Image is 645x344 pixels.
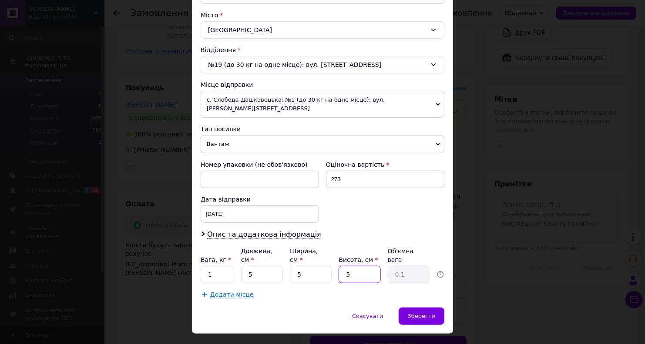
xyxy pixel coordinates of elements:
div: Номер упаковки (не обов'язково) [201,160,319,169]
label: Довжина, см [241,248,272,263]
label: Висота, см [339,256,378,263]
span: с. Слобода-Дашковецька: №1 (до 30 кг на одне місце): вул. [PERSON_NAME][STREET_ADDRESS] [201,91,444,118]
span: Зберегти [408,313,435,319]
div: Відділення [201,46,444,54]
span: Місце відправки [201,81,253,88]
div: Дата відправки [201,195,319,204]
span: Додати місце [210,291,254,298]
div: №19 (до 30 кг на одне місце): вул. [STREET_ADDRESS] [201,56,444,73]
label: Вага, кг [201,256,231,263]
div: Оціночна вартість [326,160,444,169]
span: Тип посилки [201,126,241,132]
label: Ширина, см [290,248,318,263]
div: Місто [201,11,444,20]
div: Об'ємна вага [388,247,430,264]
span: Вантаж [201,135,444,153]
div: [GEOGRAPHIC_DATA] [201,21,444,39]
span: Опис та додаткова інформація [207,230,321,239]
span: Скасувати [352,313,383,319]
